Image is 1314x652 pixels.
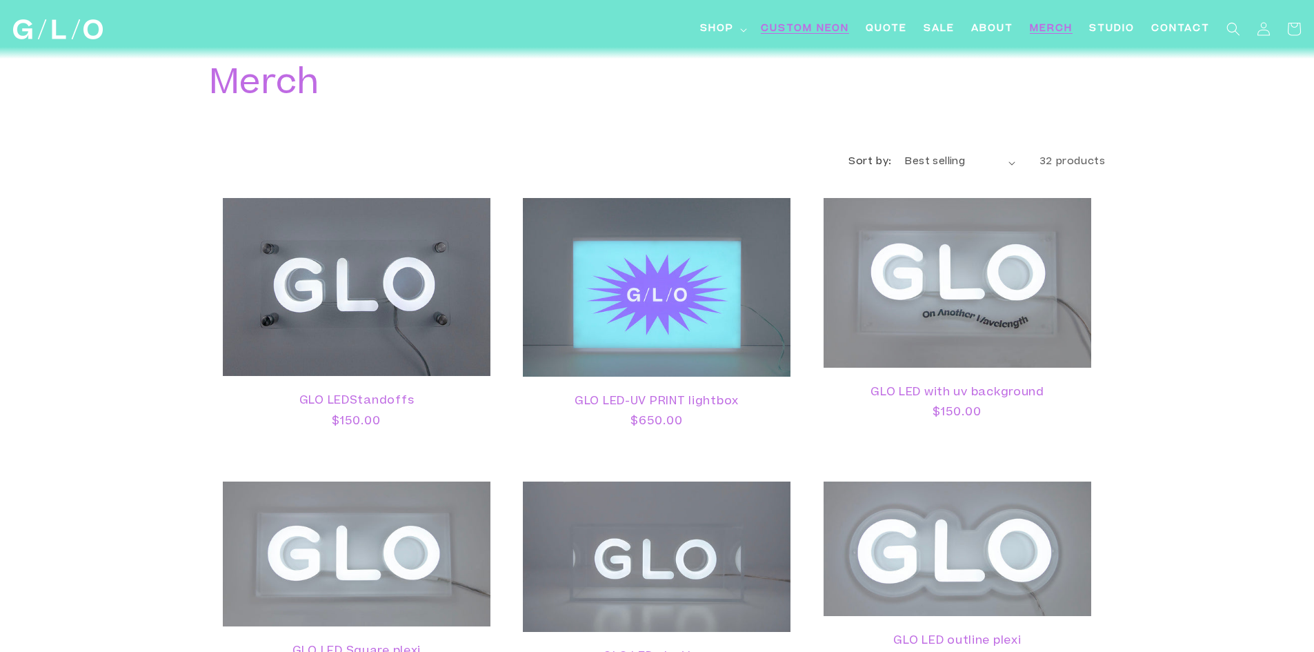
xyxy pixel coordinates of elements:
summary: Shop [692,14,753,45]
a: GLO Studio [8,14,108,45]
span: Merch [1030,22,1073,37]
span: About [971,22,1013,37]
span: Shop [700,22,734,37]
a: GLO LED outline plexi [837,635,1077,648]
span: Custom Neon [761,22,849,37]
h1: Merch [209,65,568,106]
summary: Search [1218,14,1248,44]
a: About [963,14,1022,45]
a: GLO LED-UV PRINT lightbox [537,395,777,408]
a: Merch [1022,14,1081,45]
span: 32 products [1039,157,1106,167]
a: Studio [1081,14,1143,45]
a: SALE [915,14,963,45]
span: Studio [1089,22,1135,37]
img: GLO Studio [13,19,103,39]
label: Sort by: [848,157,891,167]
span: Contact [1151,22,1210,37]
a: Contact [1143,14,1218,45]
a: Custom Neon [753,14,857,45]
a: GLO LEDStandoffs [237,395,477,408]
a: Quote [857,14,915,45]
span: SALE [924,22,955,37]
a: GLO LED with uv background [837,386,1077,399]
span: Quote [866,22,907,37]
iframe: Chat Widget [1066,459,1314,652]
